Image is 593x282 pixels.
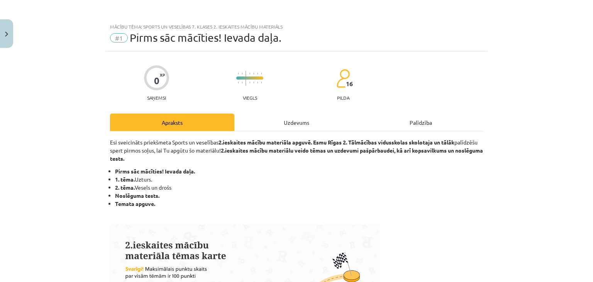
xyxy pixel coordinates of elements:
[249,73,250,75] img: icon-short-line-57e1e144782c952c97e751825c79c345078a6d821885a25fce030b3d8c18986b.svg
[130,31,281,44] span: Pirms sāc mācīties! Ievada daļa.
[261,73,262,75] img: icon-short-line-57e1e144782c952c97e751825c79c345078a6d821885a25fce030b3d8c18986b.svg
[359,114,483,131] div: Palīdzība
[242,82,242,83] img: icon-short-line-57e1e144782c952c97e751825c79c345078a6d821885a25fce030b3d8c18986b.svg
[115,183,483,192] li: Vesels un drošs
[242,73,242,75] img: icon-short-line-57e1e144782c952c97e751825c79c345078a6d821885a25fce030b3d8c18986b.svg
[110,138,483,163] p: Esi sveicināts priekšmeta Sports un veselības palīdzēšu spert pirmos soļus, lai Tu apgūtu šo mate...
[336,69,350,88] img: students-c634bb4e5e11cddfef0936a35e636f08e4e9abd3cc4e673bd6f9a4125e45ecb1.svg
[249,82,250,83] img: icon-short-line-57e1e144782c952c97e751825c79c345078a6d821885a25fce030b3d8c18986b.svg
[115,200,155,207] strong: Temata apguve.
[160,73,165,77] span: XP
[115,176,135,183] strong: 1. tēma.
[154,75,159,86] div: 0
[346,80,353,87] span: 16
[257,82,258,83] img: icon-short-line-57e1e144782c952c97e751825c79c345078a6d821885a25fce030b3d8c18986b.svg
[115,175,483,183] li: Uzturs.
[234,114,359,131] div: Uzdevums
[5,32,8,37] img: icon-close-lesson-0947bae3869378f0d4975bcd49f059093ad1ed9edebbc8119c70593378902aed.svg
[144,95,169,100] p: Saņemsi
[337,95,349,100] p: pilda
[253,82,254,83] img: icon-short-line-57e1e144782c952c97e751825c79c345078a6d821885a25fce030b3d8c18986b.svg
[219,139,454,146] strong: 2.ieskaites mācību materiāla apguvē. Esmu Rīgas 2. Tālmācības vidusskolas skolotaja un tālāk
[110,33,128,42] span: #1
[110,114,234,131] div: Apraksts
[257,73,258,75] img: icon-short-line-57e1e144782c952c97e751825c79c345078a6d821885a25fce030b3d8c18986b.svg
[115,168,195,175] strong: Pirms sāc mācīties! Ievada daļa.
[115,192,159,199] strong: Noslēguma tests.
[253,73,254,75] img: icon-short-line-57e1e144782c952c97e751825c79c345078a6d821885a25fce030b3d8c18986b.svg
[238,82,239,83] img: icon-short-line-57e1e144782c952c97e751825c79c345078a6d821885a25fce030b3d8c18986b.svg
[261,82,262,83] img: icon-short-line-57e1e144782c952c97e751825c79c345078a6d821885a25fce030b3d8c18986b.svg
[110,24,483,29] div: Mācību tēma: Sports un veselības 7. klases 2. ieskaites mācību materiāls
[110,147,483,162] strong: 2.ieskaites mācību materiālu veido tēmas un uzdevumi pašpārbaudei, kā arī kopsavilkums un noslēgu...
[115,184,135,191] strong: 2. tēma.
[243,95,257,100] p: Viegls
[238,73,239,75] img: icon-short-line-57e1e144782c952c97e751825c79c345078a6d821885a25fce030b3d8c18986b.svg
